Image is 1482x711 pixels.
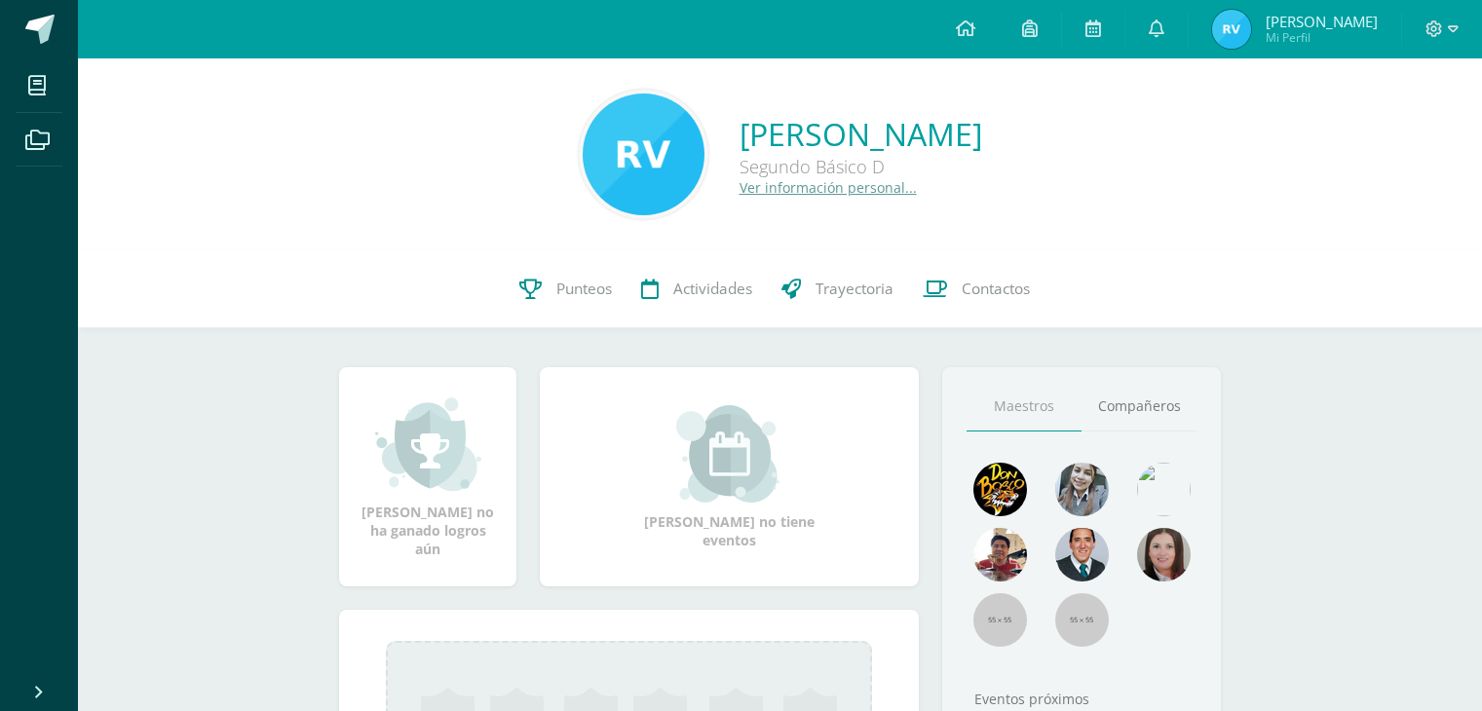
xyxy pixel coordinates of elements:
a: Contactos [908,250,1045,328]
img: 5836ed6db2e129ca99ce9567a49f2787.png [1212,10,1251,49]
img: 3282530a0073c967dd7ef50f4fec67c4.png [583,94,704,215]
span: Contactos [962,279,1030,299]
img: 67c3d6f6ad1c930a517675cdc903f95f.png [1137,528,1191,581]
img: eec80b72a0218df6e1b0c014193c2b59.png [1055,528,1109,581]
span: Trayectoria [816,279,893,299]
img: c25c8a4a46aeab7e345bf0f34826bacf.png [1137,463,1191,516]
img: 45bd7986b8947ad7e5894cbc9b781108.png [1055,463,1109,516]
span: Mi Perfil [1266,29,1378,46]
span: Punteos [556,279,612,299]
a: Maestros [967,382,1082,431]
a: [PERSON_NAME] [740,113,982,155]
div: [PERSON_NAME] no tiene eventos [632,405,827,549]
img: 11152eb22ca3048aebc25a5ecf6973a7.png [973,528,1027,581]
img: 29fc2a48271e3f3676cb2cb292ff2552.png [973,463,1027,516]
a: Punteos [505,250,627,328]
div: [PERSON_NAME] no ha ganado logros aún [359,395,497,558]
a: Ver información personal... [740,178,917,197]
a: Actividades [627,250,767,328]
img: 55x55 [1055,593,1109,647]
img: achievement_small.png [375,395,481,493]
a: Compañeros [1082,382,1197,431]
img: event_small.png [676,405,782,503]
div: Segundo Básico D [740,155,982,178]
span: Actividades [673,279,752,299]
span: [PERSON_NAME] [1266,12,1378,31]
a: Trayectoria [767,250,908,328]
img: 55x55 [973,593,1027,647]
div: Eventos próximos [967,690,1197,708]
